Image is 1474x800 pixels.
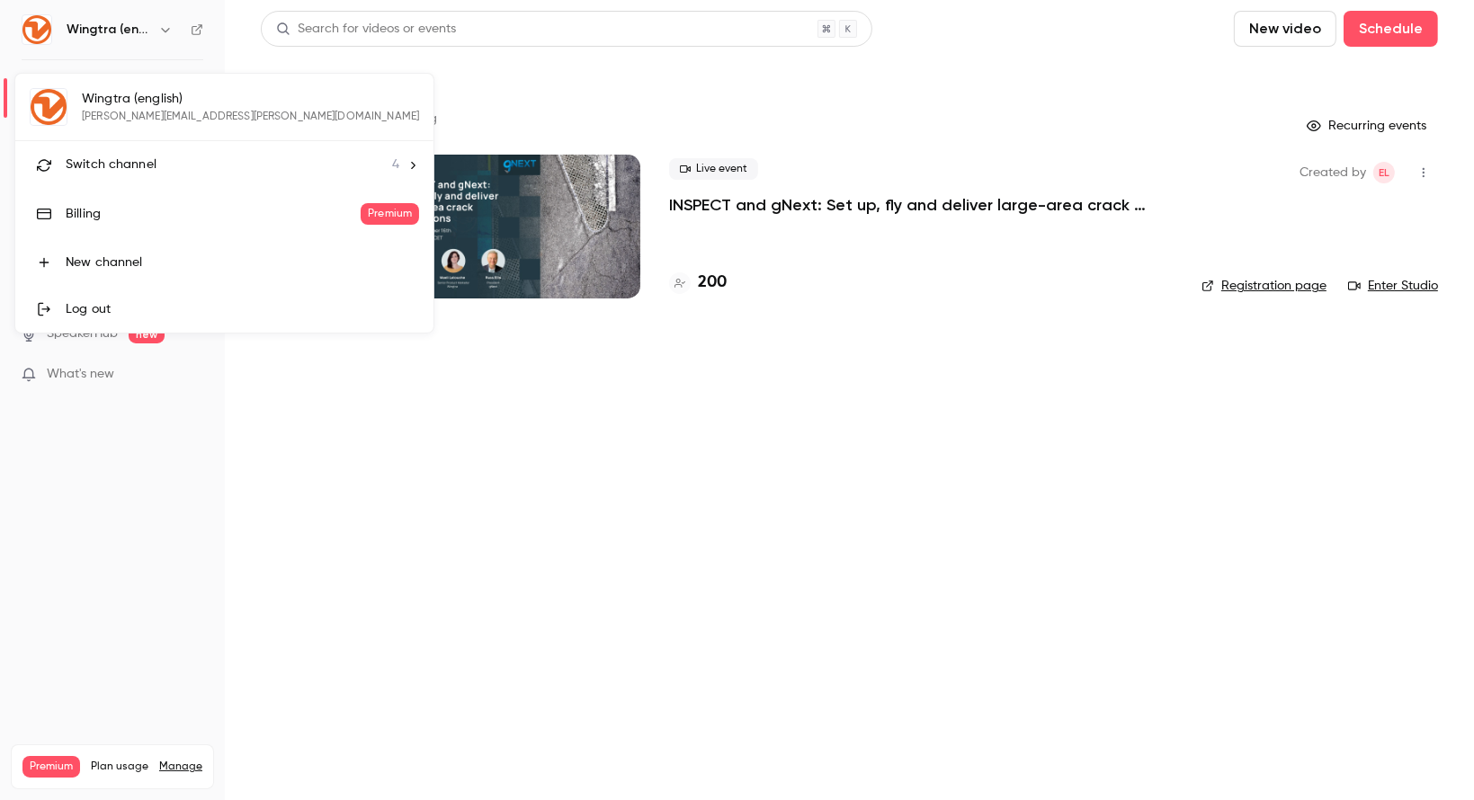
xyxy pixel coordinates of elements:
[66,253,419,271] div: New channel
[361,203,419,225] span: Premium
[66,300,419,318] div: Log out
[66,156,156,174] span: Switch channel
[66,205,361,223] div: Billing
[392,156,399,174] span: 4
